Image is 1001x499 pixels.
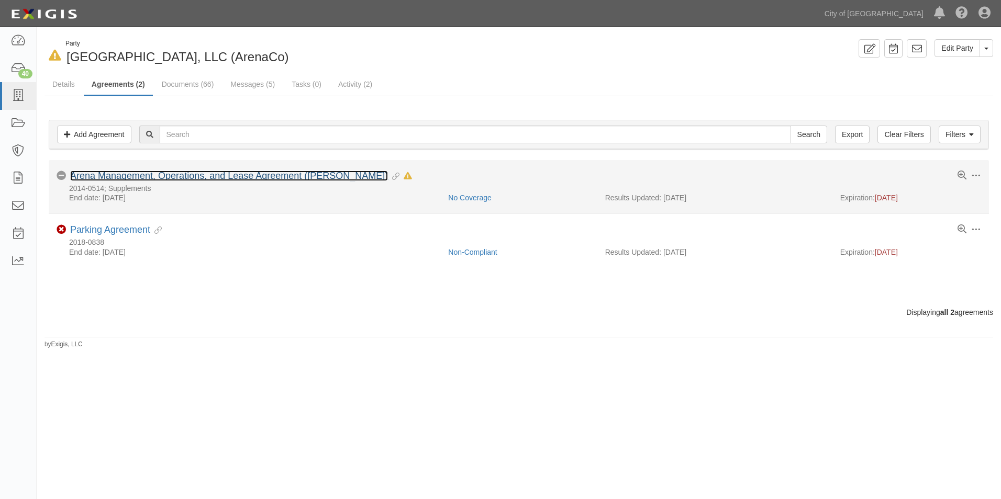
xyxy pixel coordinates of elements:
[284,74,329,95] a: Tasks (0)
[150,227,162,234] i: Evidence Linked
[57,225,66,234] i: Non-Compliant
[404,173,412,180] i: In Default as of 07/22/2024
[66,50,289,64] span: [GEOGRAPHIC_DATA], LLC (ArenaCo)
[840,247,981,257] div: Expiration:
[51,341,83,348] a: Exigis, LLC
[57,192,440,203] div: End date: [DATE]
[154,74,222,95] a: Documents (66)
[958,225,966,234] a: View results summary
[958,171,966,180] a: View results summary
[877,126,930,143] a: Clear Filters
[448,194,492,202] a: No Coverage
[57,238,981,247] div: 2018-0838
[840,192,981,203] div: Expiration:
[45,74,83,95] a: Details
[835,126,870,143] a: Export
[605,192,825,203] div: Results Updated: [DATE]
[8,5,80,24] img: logo-5460c22ac91f19d4615b14bd174203de0afe785f0fc80cf4dbbc73dc1793850b.png
[18,69,32,78] div: 40
[605,247,825,257] div: Results Updated: [DATE]
[388,173,399,180] i: Evidence Linked
[57,184,981,193] div: 2014-0514; Supplements
[57,247,440,257] div: End date: [DATE]
[37,307,1001,317] div: Displaying agreements
[939,126,981,143] a: Filters
[955,7,968,20] i: Help Center - Complianz
[57,126,131,143] a: Add Agreement
[70,224,162,236] div: Parking Agreement
[160,126,791,143] input: Search
[791,126,827,143] input: Search
[223,74,283,95] a: Messages (5)
[49,50,61,61] i: In Default since 07/22/2024
[45,39,511,66] div: Sacramento Downtown Arena, LLC (ArenaCo)
[819,3,929,24] a: City of [GEOGRAPHIC_DATA]
[57,171,66,180] i: No Coverage
[45,340,83,349] small: by
[84,74,153,96] a: Agreements (2)
[70,224,150,235] a: Parking Agreement
[935,39,980,57] a: Edit Party
[330,74,380,95] a: Activity (2)
[875,194,898,202] span: [DATE]
[448,248,497,256] a: Non-Compliant
[875,248,898,256] span: [DATE]
[65,39,289,48] div: Party
[70,171,388,181] a: Arena Management, Operations, and Lease Agreement ([PERSON_NAME])
[940,308,954,316] b: all 2
[70,171,412,182] div: Arena Management, Operations, and Lease Agreement (AMOLA)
